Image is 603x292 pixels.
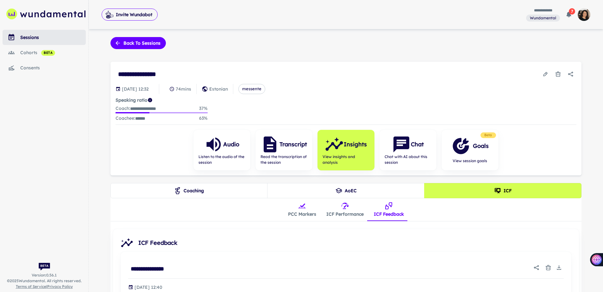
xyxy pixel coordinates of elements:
div: sessions [20,34,86,41]
button: AudioListen to the audio of the session [193,130,250,170]
button: InsightsView insights and analysis [317,130,374,170]
h6: Chat [411,140,424,149]
p: 63 % [199,115,208,122]
button: Delete session [552,68,564,80]
button: ICF [424,183,581,198]
p: 74 mins [176,86,191,92]
button: Edit session [540,68,551,80]
strong: Speaking ratio [116,97,148,103]
button: Download [554,263,564,272]
button: GoalsView session goals [442,130,499,170]
div: insights tabs [283,198,409,221]
button: Back to sessions [110,37,166,49]
span: Beta [482,133,495,138]
h6: Audio [223,140,239,149]
img: photoURL [578,8,590,21]
span: messente [239,86,265,92]
span: Version: 0.56.1 [32,272,57,278]
button: 7 [562,8,575,21]
button: ICF Feedback [369,198,409,221]
button: Share report [531,262,542,273]
span: 7 [569,8,575,15]
p: Coachee : [116,115,145,122]
p: Coach : [116,105,156,112]
span: View session goals [451,158,489,164]
button: Invite Wundabot [102,9,158,21]
h6: Goals [473,142,489,150]
span: Chat with AI about this session [385,154,431,165]
button: AoEC [267,183,424,198]
span: © 2025 Wundamental. All rights reserved. [7,278,82,284]
button: ChatChat with AI about this session [380,130,437,170]
a: Privacy Policy [47,284,73,289]
span: Wundamental [527,15,559,21]
p: 37 % [199,105,208,112]
span: ICF Feedback [138,238,574,247]
div: theme selection [110,183,581,198]
span: Read the transcription of the session [261,154,307,165]
span: Invite Wundabot to record a meeting [102,8,158,21]
a: consents [3,60,86,75]
div: consents [20,64,86,71]
button: Share session [565,68,576,80]
p: Generated at [135,284,162,291]
span: You are a member of this workspace. Contact your workspace owner for assistance. [526,14,560,22]
div: cohorts [20,49,86,56]
span: beta [41,50,55,55]
a: sessions [3,30,86,45]
a: Terms of Service [16,284,46,289]
a: cohorts beta [3,45,86,60]
h6: Insights [344,140,367,149]
span: Listen to the audio of the session [198,154,245,165]
button: ICF Performance [321,198,369,221]
svg: Coach/coachee ideal ratio of speaking is roughly 20:80. Mentor/mentee ideal ratio of speaking is ... [148,98,153,103]
button: TranscriptRead the transcription of the session [255,130,312,170]
button: Delete [543,263,553,272]
p: Session date [122,86,149,92]
span: | [16,284,73,289]
button: Coaching [110,183,268,198]
h6: Transcript [280,140,307,149]
span: View insights and analysis [323,154,369,165]
button: PCC Markers [283,198,321,221]
p: Estonian [209,86,228,92]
